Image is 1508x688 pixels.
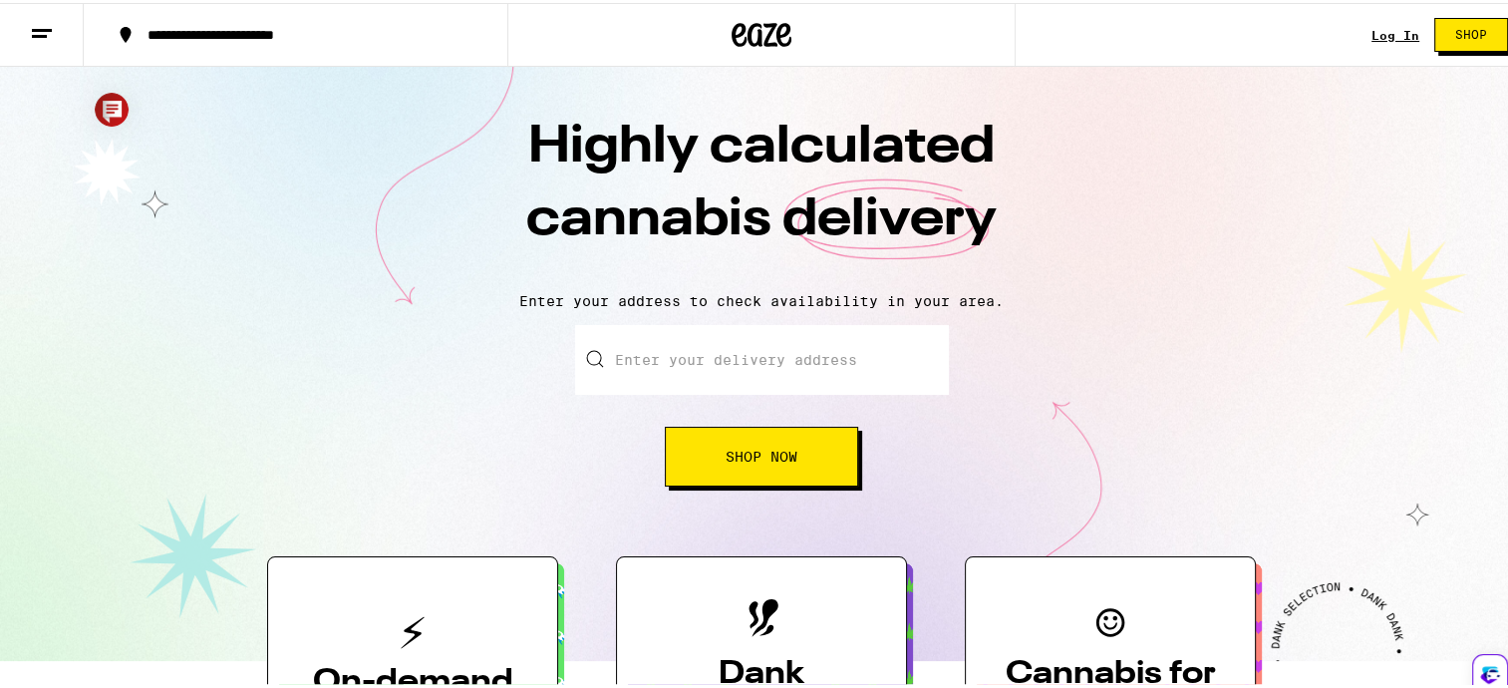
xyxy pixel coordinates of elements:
[20,290,1503,306] p: Enter your address to check availability in your area.
[1434,15,1508,49] button: Shop
[1455,26,1487,38] span: Shop
[1476,657,1505,686] img: wiRPAZEX6Qd5GkipxmnKhIy308phxjiv+EHaKbQ5Ce+h88AAAAASUVORK5CYII=
[665,424,858,484] button: Shop Now
[413,109,1110,274] h1: Highly calculated cannabis delivery
[1371,26,1419,39] a: Log In
[575,322,949,392] input: Enter your delivery address
[12,14,144,30] span: Hi. Need any help?
[726,447,797,461] span: Shop Now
